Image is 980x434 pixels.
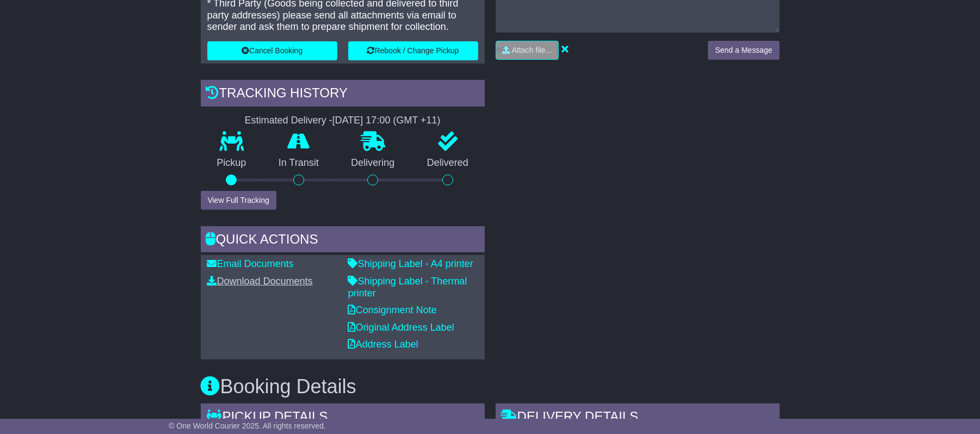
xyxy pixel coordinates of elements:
[708,41,779,60] button: Send a Message
[201,115,485,127] div: Estimated Delivery -
[335,157,411,169] p: Delivering
[348,339,418,350] a: Address Label
[201,404,485,433] div: Pickup Details
[201,226,485,256] div: Quick Actions
[201,157,263,169] p: Pickup
[348,276,467,299] a: Shipping Label - Thermal printer
[262,157,335,169] p: In Transit
[332,115,441,127] div: [DATE] 17:00 (GMT +11)
[348,322,454,333] a: Original Address Label
[411,157,485,169] p: Delivered
[201,191,276,210] button: View Full Tracking
[169,421,326,430] span: © One World Courier 2025. All rights reserved.
[207,41,337,60] button: Cancel Booking
[496,404,780,433] div: Delivery Details
[201,80,485,109] div: Tracking history
[348,41,478,60] button: Rebook / Change Pickup
[207,258,294,269] a: Email Documents
[201,376,780,398] h3: Booking Details
[207,276,313,287] a: Download Documents
[348,305,437,315] a: Consignment Note
[348,258,473,269] a: Shipping Label - A4 printer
